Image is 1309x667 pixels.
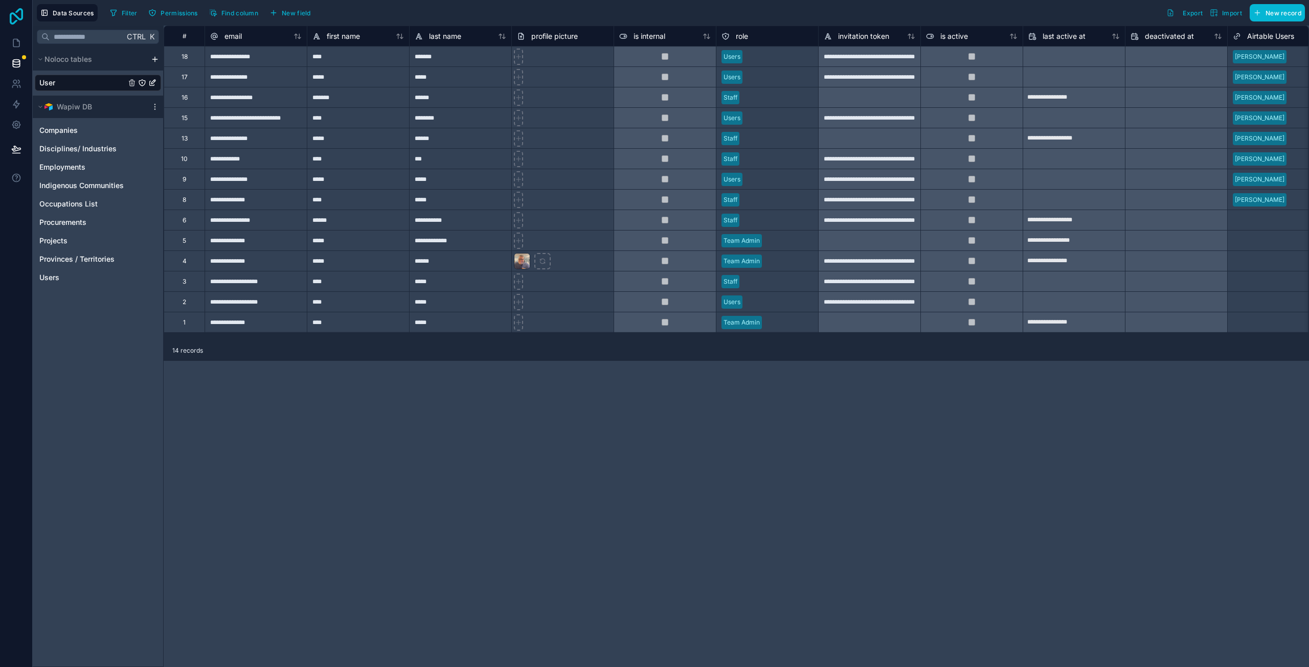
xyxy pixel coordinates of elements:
div: 6 [183,216,186,224]
span: K [148,33,155,40]
div: [PERSON_NAME] [1235,154,1284,164]
div: 13 [182,134,188,143]
div: 16 [182,94,188,102]
button: Data Sources [37,4,98,21]
span: last name [429,31,461,41]
div: 17 [182,73,188,81]
span: Permissions [161,9,197,17]
div: Users [724,73,740,82]
span: role [736,31,748,41]
div: Users [724,297,740,307]
span: email [224,31,242,41]
div: [PERSON_NAME] [1235,73,1284,82]
button: Filter [106,5,141,20]
span: Export [1183,9,1203,17]
button: Permissions [145,5,201,20]
div: [PERSON_NAME] [1235,195,1284,204]
div: Staff [724,195,737,204]
div: [PERSON_NAME] [1235,93,1284,102]
button: Find column [206,5,262,20]
span: New field [282,9,311,17]
div: 5 [183,237,186,245]
span: Filter [122,9,138,17]
div: [PERSON_NAME] [1235,52,1284,61]
span: is internal [634,31,665,41]
div: Team Admin [724,257,760,266]
div: 2 [183,298,186,306]
div: Users [724,175,740,184]
div: [PERSON_NAME] [1235,134,1284,143]
div: 4 [183,257,187,265]
button: Import [1206,4,1246,21]
div: # [172,32,197,40]
span: New record [1266,9,1301,17]
span: invitation token [838,31,889,41]
div: [PERSON_NAME] [1235,113,1284,123]
div: 9 [183,175,186,183]
div: Staff [724,216,737,225]
div: Team Admin [724,236,760,245]
div: 3 [183,278,186,286]
div: Staff [724,154,737,164]
span: is active [940,31,968,41]
span: Airtable Users [1247,31,1294,41]
button: Export [1163,4,1206,21]
div: Team Admin [724,318,760,327]
div: 8 [183,196,186,204]
div: Users [724,113,740,123]
button: New field [266,5,314,20]
span: Import [1222,9,1242,17]
div: Staff [724,134,737,143]
div: Staff [724,277,737,286]
span: first name [327,31,360,41]
div: 18 [182,53,188,61]
span: Data Sources [53,9,94,17]
span: Ctrl [126,30,147,43]
button: New record [1250,4,1305,21]
div: 1 [183,318,186,327]
span: deactivated at [1145,31,1194,41]
div: Staff [724,93,737,102]
span: profile picture [531,31,578,41]
div: Users [724,52,740,61]
span: last active at [1043,31,1086,41]
span: Find column [221,9,258,17]
div: 15 [182,114,188,122]
div: 10 [181,155,188,163]
span: 14 records [172,347,203,355]
div: [PERSON_NAME] [1235,175,1284,184]
a: New record [1246,4,1305,21]
a: Permissions [145,5,205,20]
